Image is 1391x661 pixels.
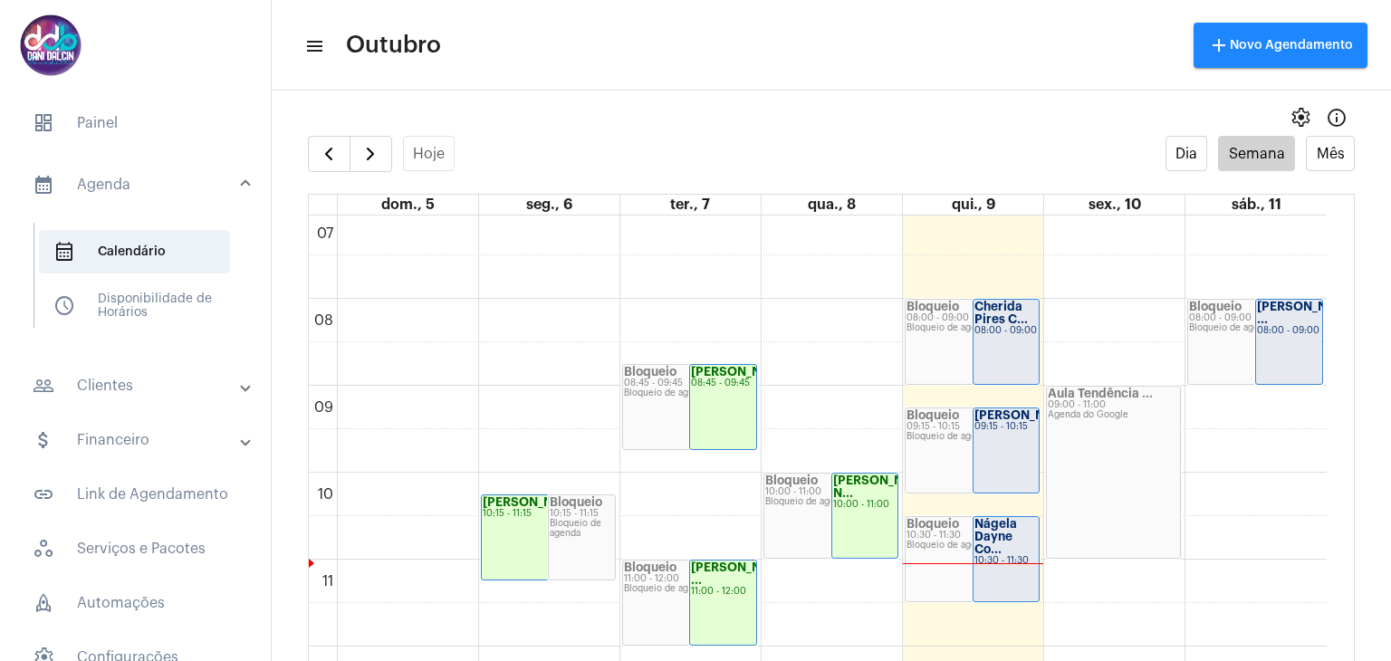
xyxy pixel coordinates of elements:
[39,284,230,328] span: Disponibilidade de Horários
[1218,136,1295,171] button: Semana
[1257,301,1358,325] strong: [PERSON_NAME] ...
[691,378,755,388] div: 08:45 - 09:45
[907,301,959,312] strong: Bloqueio
[18,473,253,516] span: Link de Agendamento
[18,581,253,625] span: Automações
[667,195,714,215] a: 7 de outubro de 2025
[907,422,1038,432] div: 09:15 - 10:15
[33,375,54,397] mat-icon: sidenav icon
[974,556,1039,566] div: 10:30 - 11:30
[1208,34,1230,56] mat-icon: add
[1326,107,1348,129] mat-icon: Info
[18,527,253,570] span: Serviços e Pacotes
[974,518,1017,555] strong: Nágela Dayne Co...
[804,195,859,215] a: 8 de outubro de 2025
[691,366,803,378] strong: [PERSON_NAME]...
[33,538,54,560] span: sidenav icon
[308,136,350,172] button: Semana Anterior
[907,531,1038,541] div: 10:30 - 11:30
[11,418,271,462] mat-expansion-panel-header: sidenav iconFinanceiro
[1189,323,1321,333] div: Bloqueio de agenda
[18,101,253,145] span: Painel
[907,541,1038,551] div: Bloqueio de agenda
[550,519,614,539] div: Bloqueio de agenda
[624,574,755,584] div: 11:00 - 12:00
[314,486,337,503] div: 10
[833,500,897,510] div: 10:00 - 11:00
[39,230,230,273] span: Calendário
[311,312,337,329] div: 08
[304,35,322,57] mat-icon: sidenav icon
[33,429,242,451] mat-panel-title: Financeiro
[1048,388,1153,399] strong: Aula Tendência ...
[1257,326,1321,336] div: 08:00 - 09:00
[483,496,584,508] strong: [PERSON_NAME]
[691,587,755,597] div: 11:00 - 12:00
[624,366,676,378] strong: Bloqueio
[1194,23,1367,68] button: Novo Agendamento
[483,509,614,519] div: 10:15 - 11:15
[974,422,1039,432] div: 09:15 - 10:15
[1048,400,1179,410] div: 09:00 - 11:00
[33,375,242,397] mat-panel-title: Clientes
[350,136,392,172] button: Próximo Semana
[313,225,337,242] div: 07
[550,509,614,519] div: 10:15 - 11:15
[907,518,959,530] strong: Bloqueio
[33,174,242,196] mat-panel-title: Agenda
[691,561,792,586] strong: [PERSON_NAME] ...
[948,195,999,215] a: 9 de outubro de 2025
[907,409,959,421] strong: Bloqueio
[53,241,75,263] span: sidenav icon
[1189,313,1321,323] div: 08:00 - 09:00
[319,573,337,589] div: 11
[1166,136,1208,171] button: Dia
[14,9,87,81] img: 5016df74-caca-6049-816a-988d68c8aa82.png
[523,195,576,215] a: 6 de outubro de 2025
[974,301,1028,325] strong: Cherida Pires C...
[33,484,54,505] mat-icon: sidenav icon
[765,474,818,486] strong: Bloqueio
[53,295,75,317] span: sidenav icon
[550,496,602,508] strong: Bloqueio
[907,432,1038,442] div: Bloqueio de agenda
[765,497,897,507] div: Bloqueio de agenda
[624,378,755,388] div: 08:45 - 09:45
[1319,100,1355,136] button: Info
[311,399,337,416] div: 09
[11,156,271,214] mat-expansion-panel-header: sidenav iconAgenda
[403,136,456,171] button: Hoje
[1085,195,1145,215] a: 10 de outubro de 2025
[1290,107,1311,129] span: settings
[378,195,438,215] a: 5 de outubro de 2025
[974,409,1087,421] strong: [PERSON_NAME]...
[33,592,54,614] span: sidenav icon
[1048,410,1179,420] div: Agenda do Google
[33,429,54,451] mat-icon: sidenav icon
[1282,100,1319,136] button: settings
[11,214,271,353] div: sidenav iconAgenda
[33,112,54,134] span: sidenav icon
[907,323,1038,333] div: Bloqueio de agenda
[624,388,755,398] div: Bloqueio de agenda
[33,174,54,196] mat-icon: sidenav icon
[907,313,1038,323] div: 08:00 - 09:00
[974,326,1039,336] div: 08:00 - 09:00
[1228,195,1285,215] a: 11 de outubro de 2025
[1189,301,1242,312] strong: Bloqueio
[11,364,271,407] mat-expansion-panel-header: sidenav iconClientes
[1306,136,1355,171] button: Mês
[1208,39,1353,52] span: Novo Agendamento
[624,561,676,573] strong: Bloqueio
[833,474,935,499] strong: [PERSON_NAME] N...
[346,31,441,60] span: Outubro
[765,487,897,497] div: 10:00 - 11:00
[624,584,755,594] div: Bloqueio de agenda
